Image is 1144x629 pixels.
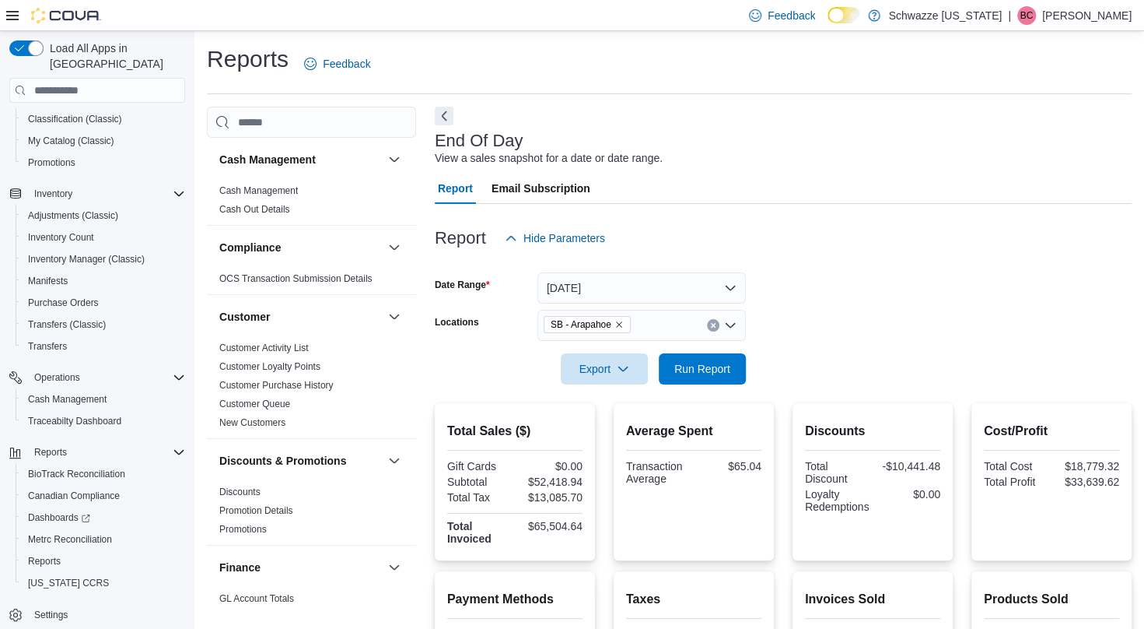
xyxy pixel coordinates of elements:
[22,337,73,356] a: Transfers
[447,476,512,488] div: Subtotal
[3,367,191,388] button: Operations
[16,108,191,130] button: Classification (Classic)
[385,307,404,326] button: Customer
[219,361,320,372] a: Customer Loyalty Points
[219,240,281,255] h3: Compliance
[28,275,68,287] span: Manifests
[22,337,185,356] span: Transfers
[44,40,185,72] span: Load All Apps in [GEOGRAPHIC_DATA]
[28,443,185,462] span: Reports
[22,412,128,430] a: Traceabilty Dashboard
[28,393,107,406] span: Cash Management
[219,593,294,604] a: GL Account Totals
[323,56,370,72] span: Feedback
[219,309,382,325] button: Customer
[22,153,185,172] span: Promotions
[984,590,1119,609] h2: Products Sold
[22,250,185,269] span: Inventory Manager (Classic)
[31,8,101,23] img: Cova
[16,292,191,314] button: Purchase Orders
[28,443,73,462] button: Reports
[447,590,582,609] h2: Payment Methods
[219,398,290,410] span: Customer Queue
[219,203,290,216] span: Cash Out Details
[28,533,112,546] span: Metrc Reconciliation
[518,520,582,532] div: $65,504.64
[537,272,746,304] button: [DATE]
[219,342,309,354] span: Customer Activity List
[219,416,285,429] span: New Customers
[298,48,376,79] a: Feedback
[22,315,112,334] a: Transfers (Classic)
[219,523,267,536] span: Promotions
[219,185,298,196] a: Cash Management
[34,609,68,621] span: Settings
[28,135,114,147] span: My Catalog (Classic)
[518,476,582,488] div: $52,418.94
[3,603,191,626] button: Settings
[22,552,185,571] span: Reports
[674,361,730,377] span: Run Report
[34,371,80,384] span: Operations
[435,132,523,150] h3: End Of Day
[438,173,473,204] span: Report
[518,460,582,473] div: $0.00
[219,487,261,497] a: Discounts
[16,336,191,357] button: Transfers
[207,269,416,294] div: Compliance
[22,412,185,430] span: Traceabilty Dashboard
[492,173,590,204] span: Email Subscription
[659,353,746,385] button: Run Report
[219,486,261,498] span: Discounts
[984,476,1048,488] div: Total Profit
[22,132,185,150] span: My Catalog (Classic)
[22,293,185,312] span: Purchase Orders
[16,314,191,336] button: Transfers (Classic)
[207,483,416,545] div: Discounts & Promotions
[876,460,940,473] div: -$10,441.48
[219,360,320,373] span: Customer Loyalty Points
[561,353,648,385] button: Export
[22,574,185,592] span: Washington CCRS
[16,270,191,292] button: Manifests
[219,417,285,428] a: New Customers
[626,422,761,441] h2: Average Spent
[1055,476,1119,488] div: $33,639.62
[447,422,582,441] h2: Total Sales ($)
[805,422,940,441] h2: Discounts
[34,446,67,459] span: Reports
[219,380,334,391] a: Customer Purchase History
[22,530,118,549] a: Metrc Reconciliation
[805,460,869,485] div: Total Discount
[28,156,75,169] span: Promotions
[22,315,185,334] span: Transfers (Classic)
[28,253,145,265] span: Inventory Manager (Classic)
[385,452,404,470] button: Discounts & Promotions
[1008,6,1011,25] p: |
[1020,6,1034,25] span: BC
[219,504,293,517] span: Promotion Details
[28,468,125,480] span: BioTrack Reconciliation
[1017,6,1036,25] div: Brennan Croy
[16,130,191,152] button: My Catalog (Classic)
[22,508,96,527] a: Dashboards
[435,316,479,329] label: Locations
[28,577,109,589] span: [US_STATE] CCRS
[22,390,113,409] a: Cash Management
[888,6,1002,25] p: Schwazze [US_STATE]
[16,572,191,594] button: [US_STATE] CCRS
[827,7,860,23] input: Dark Mode
[22,110,128,128] a: Classification (Classic)
[219,240,382,255] button: Compliance
[447,460,512,473] div: Gift Cards
[22,487,185,505] span: Canadian Compliance
[219,453,382,469] button: Discounts & Promotions
[385,238,404,257] button: Compliance
[518,491,582,504] div: $13,085.70
[22,110,185,128] span: Classification (Classic)
[22,465,185,483] span: BioTrack Reconciliation
[697,460,761,473] div: $65.04
[385,558,404,577] button: Finance
[219,505,293,516] a: Promotion Details
[22,487,126,505] a: Canadian Compliance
